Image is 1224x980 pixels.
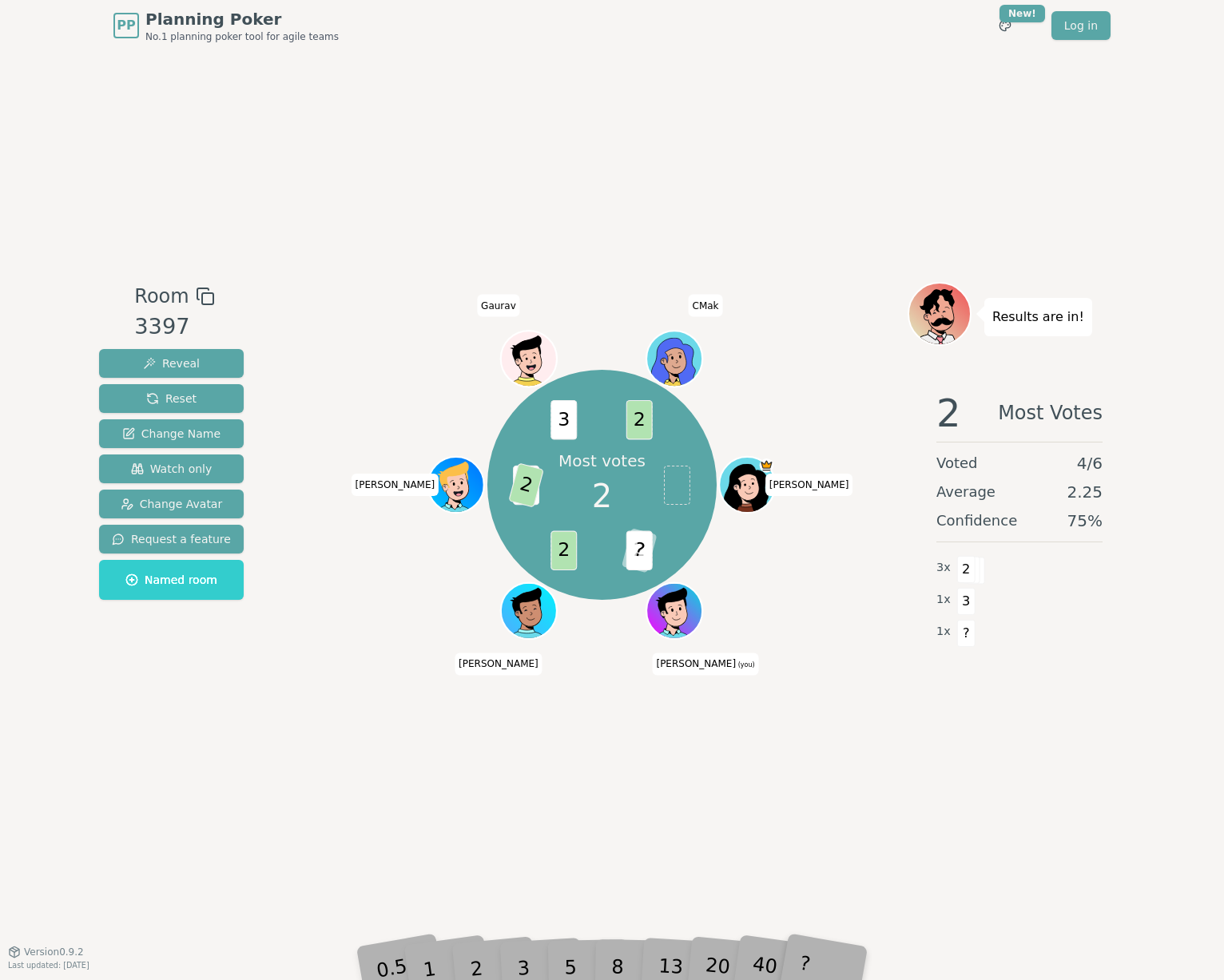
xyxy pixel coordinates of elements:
span: 2 [551,530,578,569]
span: 3 x [936,559,951,577]
span: Change Avatar [121,496,223,512]
span: ? [957,620,976,647]
div: 3397 [134,311,214,343]
span: Request a feature [112,531,231,547]
span: 2.25 [1067,481,1103,503]
span: Click to change your name [689,295,723,317]
button: Change Avatar [99,490,244,518]
span: 2 [626,400,653,439]
span: PP [117,16,135,35]
p: Most votes [558,450,646,472]
span: Click to change your name [352,474,439,496]
a: PPPlanning PokerNo.1 planning poker tool for agile teams [113,8,339,43]
span: (you) [736,662,755,669]
button: Reveal [99,349,244,378]
span: 2 [592,472,612,520]
span: No.1 planning poker tool for agile teams [145,30,339,43]
button: New! [991,11,1019,40]
span: Room [134,282,189,311]
span: 1 x [936,623,951,641]
span: Reveal [143,355,200,371]
span: Last updated: [DATE] [8,961,89,970]
span: 4 / 6 [1077,452,1103,474]
a: Log in [1051,11,1111,40]
div: New! [999,5,1045,22]
button: Watch only [99,454,244,483]
span: 2 [957,556,976,583]
span: Change Name [122,426,221,442]
button: Request a feature [99,525,244,553]
span: Click to change your name [477,295,520,317]
span: 2 [936,394,961,432]
span: Version 0.9.2 [24,946,84,958]
span: 3 [957,588,976,615]
button: Reset [99,384,244,413]
span: Planning Poker [145,8,339,30]
span: Click to change your name [455,653,542,676]
span: Watch only [131,461,213,477]
span: 1 x [936,591,951,609]
span: Confidence [936,510,1017,532]
button: Click to change your avatar [649,585,701,637]
button: Named room [99,560,244,600]
span: Cristina is the host [760,458,774,473]
span: Named room [125,572,217,588]
span: ? [622,528,658,573]
p: Results are in! [992,306,1084,328]
span: 75 % [1067,510,1103,532]
span: 3 [551,400,578,439]
button: Version0.9.2 [8,946,84,958]
span: Reset [146,391,197,407]
span: Click to change your name [765,474,853,496]
span: Click to change your name [652,653,758,676]
span: Average [936,481,995,503]
span: Voted [936,452,978,474]
span: Most Votes [998,394,1103,432]
button: Change Name [99,419,244,448]
span: 2 [509,462,545,507]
